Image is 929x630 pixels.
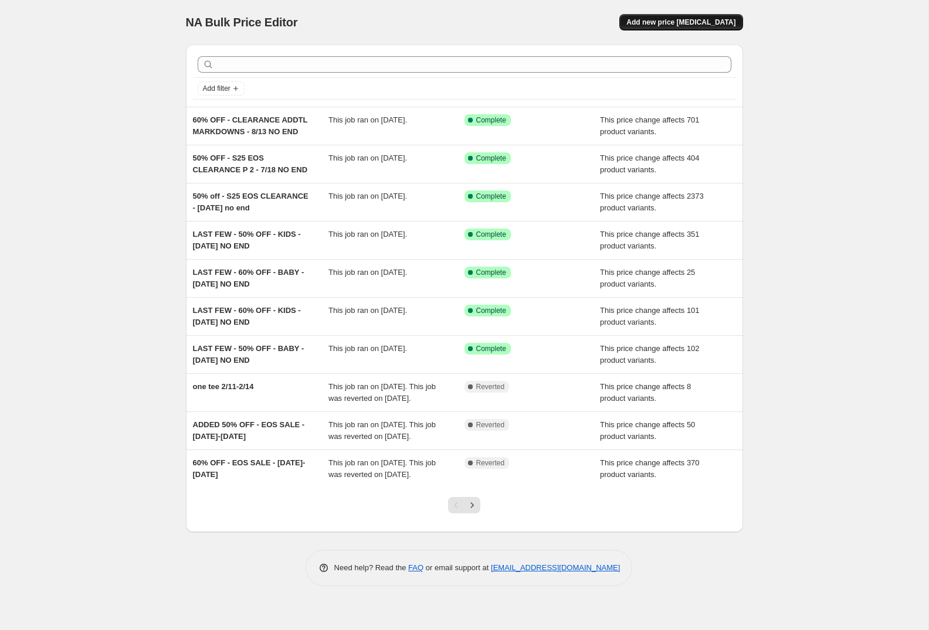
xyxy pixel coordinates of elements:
span: LAST FEW - 50% OFF - BABY - [DATE] NO END [193,344,304,365]
span: 60% OFF - CLEARANCE ADDTL MARKDOWNS - 8/13 NO END [193,115,308,136]
button: Add new price [MEDICAL_DATA] [619,14,742,30]
span: This price change affects 101 product variants. [600,306,700,326]
button: Add filter [198,81,245,96]
span: This price change affects 102 product variants. [600,344,700,365]
span: This price change affects 701 product variants. [600,115,700,136]
span: This job ran on [DATE]. [328,306,407,315]
span: LAST FEW - 60% OFF - BABY - [DATE] NO END [193,268,304,288]
span: one tee 2/11-2/14 [193,382,254,391]
span: 50% off - S25 EOS CLEARANCE - [DATE] no end [193,192,308,212]
span: This job ran on [DATE]. [328,115,407,124]
span: 60% OFF - EOS SALE - [DATE]-[DATE] [193,458,306,479]
span: Complete [476,192,506,201]
span: Complete [476,230,506,239]
span: This job ran on [DATE]. This job was reverted on [DATE]. [328,382,436,403]
span: Reverted [476,458,505,468]
span: This price change affects 404 product variants. [600,154,700,174]
span: Add filter [203,84,230,93]
span: Complete [476,344,506,353]
span: LAST FEW - 60% OFF - KIDS - [DATE] NO END [193,306,301,326]
span: Complete [476,115,506,125]
a: FAQ [408,563,423,572]
nav: Pagination [448,497,480,513]
span: ADDED 50% OFF - EOS SALE - [DATE]-[DATE] [193,420,305,441]
span: This job ran on [DATE]. [328,192,407,200]
span: This job ran on [DATE]. [328,268,407,277]
span: Need help? Read the [334,563,409,572]
span: This price change affects 8 product variants. [600,382,691,403]
span: This price change affects 25 product variants. [600,268,695,288]
span: This price change affects 351 product variants. [600,230,700,250]
span: This job ran on [DATE]. [328,230,407,239]
span: Add new price [MEDICAL_DATA] [626,18,735,27]
a: [EMAIL_ADDRESS][DOMAIN_NAME] [491,563,620,572]
span: This job ran on [DATE]. This job was reverted on [DATE]. [328,458,436,479]
span: or email support at [423,563,491,572]
span: Complete [476,154,506,163]
span: This job ran on [DATE]. This job was reverted on [DATE]. [328,420,436,441]
span: Reverted [476,420,505,430]
span: This job ran on [DATE]. [328,154,407,162]
span: Complete [476,306,506,315]
span: This price change affects 370 product variants. [600,458,700,479]
span: This job ran on [DATE]. [328,344,407,353]
span: 50% OFF - S25 EOS CLEARANCE P 2 - 7/18 NO END [193,154,308,174]
span: This price change affects 50 product variants. [600,420,695,441]
span: Complete [476,268,506,277]
span: Reverted [476,382,505,391]
span: NA Bulk Price Editor [186,16,298,29]
button: Next [464,497,480,513]
span: LAST FEW - 50% OFF - KIDS - [DATE] NO END [193,230,301,250]
span: This price change affects 2373 product variants. [600,192,704,212]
